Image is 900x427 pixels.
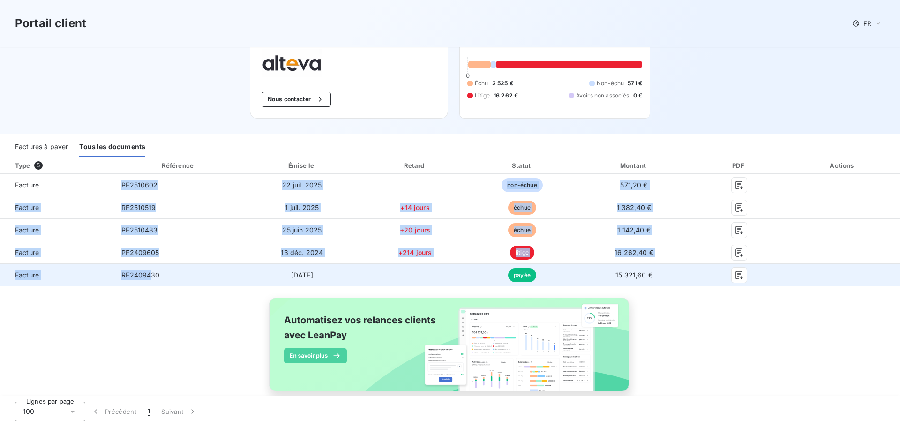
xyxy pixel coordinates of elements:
[508,223,536,237] span: échue
[363,161,467,170] div: Retard
[508,201,536,215] span: échue
[7,180,106,190] span: Facture
[245,161,360,170] div: Émise le
[121,248,159,256] span: PF2409605
[121,181,157,189] span: PF2510602
[787,161,898,170] div: Actions
[475,79,488,88] span: Échu
[633,91,642,100] span: 0 €
[620,181,647,189] span: 571,20 €
[695,161,784,170] div: PDF
[508,268,536,282] span: payée
[121,226,157,234] span: PF2510483
[261,292,639,407] img: banner
[617,203,652,211] span: 1 382,40 €
[162,162,194,169] div: Référence
[400,226,430,234] span: +20 jours
[9,161,112,170] div: Type
[148,407,150,416] span: 1
[282,181,322,189] span: 22 juil. 2025
[7,248,106,257] span: Facture
[34,161,43,170] span: 5
[79,137,145,157] div: Tous les documents
[285,203,319,211] span: 1 juil. 2025
[510,246,534,260] span: litige
[502,178,542,192] span: non-échue
[577,161,691,170] div: Montant
[262,49,322,77] img: Company logo
[15,137,68,157] div: Factures à payer
[576,91,630,100] span: Avoirs non associés
[262,92,331,107] button: Nous contacter
[494,91,518,100] span: 16 262 €
[121,203,156,211] span: RF2510519
[7,203,106,212] span: Facture
[398,248,432,256] span: +214 jours
[142,402,156,421] button: 1
[475,91,490,100] span: Litige
[628,79,642,88] span: 571 €
[615,271,652,279] span: 15 321,60 €
[400,203,429,211] span: +14 jours
[471,161,573,170] div: Statut
[23,407,34,416] span: 100
[15,15,86,32] h3: Portail client
[156,402,203,421] button: Suivant
[7,225,106,235] span: Facture
[121,271,159,279] span: RF2409430
[281,248,323,256] span: 13 déc. 2024
[597,79,624,88] span: Non-échu
[291,271,313,279] span: [DATE]
[7,270,106,280] span: Facture
[85,402,142,421] button: Précédent
[617,226,651,234] span: 1 142,40 €
[466,72,470,79] span: 0
[615,248,653,256] span: 16 262,40 €
[492,79,513,88] span: 2 525 €
[863,20,871,27] span: FR
[282,226,322,234] span: 25 juin 2025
